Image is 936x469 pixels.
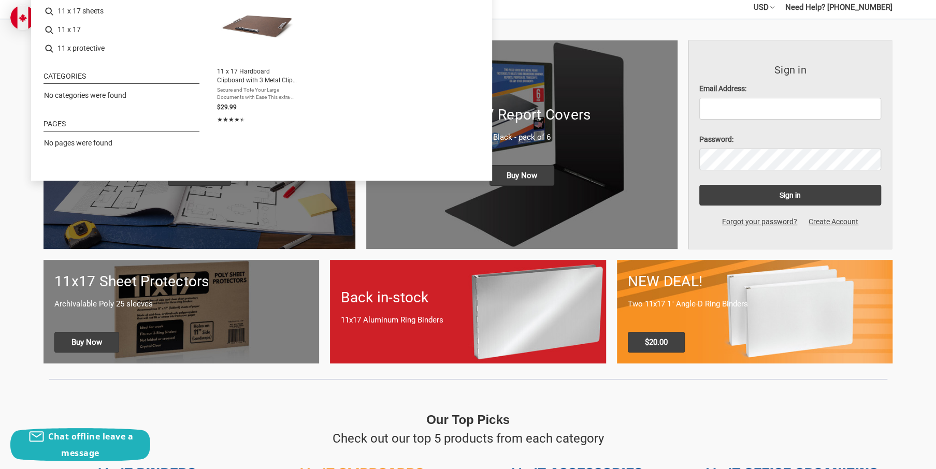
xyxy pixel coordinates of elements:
li: 11 x protective [39,39,204,58]
li: 11 x 17 [39,21,204,39]
h1: 11x17 Report Covers [377,104,667,126]
li: 11 x 17 sheets [39,2,204,21]
label: Password: [699,134,881,145]
span: $29.99 [217,104,237,111]
p: Archivalable Poly 25 sleeves [54,298,308,310]
a: Create Account [803,216,864,227]
h1: NEW DEAL! [628,271,882,292]
span: 11 x 17 Hardboard Clipboard with 3 Metal Clips | Large Clipboard for Ledger, Tabloid, Legal Size ... [217,67,298,85]
iframe: Google Customer Reviews [851,441,936,469]
p: Our Top Picks [426,411,510,429]
span: Chat offline leave a message [48,431,133,459]
p: 11x17 Aluminum Ring Binders [341,314,595,326]
span: ★★★★★ [217,115,246,124]
a: 11x17 Binder 2-pack only $20.00 NEW DEAL! Two 11x17 1" Angle-D Ring Binders $20.00 [617,260,892,363]
span: Secure and Tote Your Large Documents with Ease This extra-large hardboard clipboard is designed t... [217,86,298,101]
p: Check out our top 5 products from each category [333,429,604,448]
span: $20.00 [628,332,685,353]
input: Sign in [699,185,881,206]
span: Buy Now [489,165,554,186]
a: Back in-stock 11x17 Aluminum Ring Binders [330,260,606,363]
p: Black - pack of 6 [377,131,667,143]
p: Two 11x17 1" Angle-D Ring Binders [628,298,882,310]
span: No pages were found [44,139,112,147]
a: Forgot your password? [716,216,803,227]
h3: Sign in [699,62,881,78]
h1: Back in-stock [341,287,595,309]
button: Chat offline leave a message [10,428,150,461]
img: duty and tax information for Canada [10,5,35,30]
a: 11x17 Report Covers 11x17 Report Covers Black - pack of 6 Buy Now [366,40,678,249]
li: Pages [44,120,199,131]
h1: 11x17 Sheet Protectors [54,271,308,292]
a: 11x17 sheet protectors 11x17 Sheet Protectors Archivalable Poly 25 sleeves Buy Now [44,260,319,363]
label: Email Address: [699,83,881,94]
span: Buy Now [54,332,119,353]
img: 11x17 Report Covers [366,40,678,249]
li: Categories [44,72,199,84]
span: No categories were found [44,91,126,99]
